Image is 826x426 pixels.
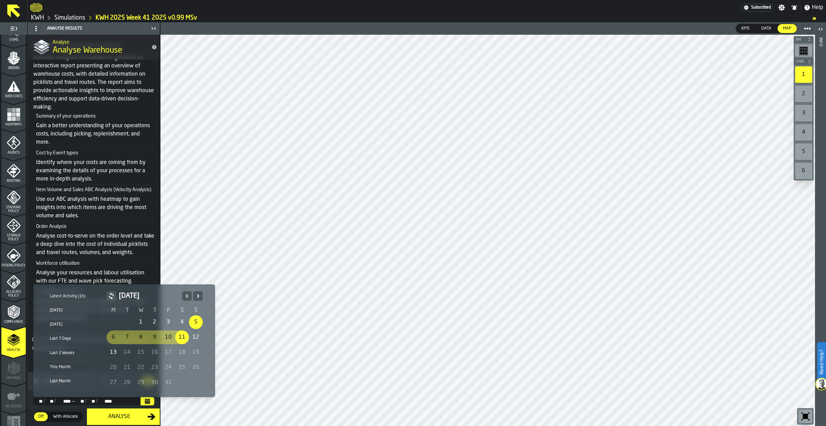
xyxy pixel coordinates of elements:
[120,361,134,374] div: 21
[175,361,189,374] div: Saturday 25 October 2025
[175,315,189,329] div: Saturday 4 October 2025
[148,330,161,344] div: 9
[175,361,189,374] div: 25
[161,361,175,374] div: 24
[134,330,148,344] div: 8
[148,330,161,344] div: Thursday 9 October 2025 selected
[161,315,175,329] div: Friday 3 October 2025
[189,346,203,359] div: Sunday 19 October 2025
[175,346,189,359] div: 18
[46,378,90,385] div: Last Month
[161,376,175,390] div: Friday 31 October 2025
[161,330,175,344] div: Friday 10 October 2025 selected
[189,361,203,374] div: Sunday 26 October 2025
[193,291,203,301] button: Next
[189,315,203,329] div: Selected Range: Sunday 5 October to Saturday 11 October 2025, Sunday 5 October 2025 selected
[107,330,120,344] div: 6
[120,306,134,315] th: T
[134,376,148,390] div: 29
[134,330,148,344] div: Wednesday 8 October 2025 selected
[46,349,90,357] div: Last 2 Weeks
[120,346,134,359] div: 14
[46,363,90,371] div: This Month
[182,291,192,301] button: Previous
[134,376,148,390] div: Wednesday 29 October 2025
[134,306,148,315] th: W
[189,361,203,374] div: 26
[46,293,90,300] div: Latest Activity (1h)
[107,346,120,359] div: 13
[120,330,134,344] div: Tuesday 7 October 2025 selected
[134,361,148,374] div: 22
[46,335,90,342] div: Last 7 Days
[818,343,825,381] label: Need Help?
[148,361,161,374] div: Thursday 23 October 2025
[107,306,203,390] table: October 2025
[134,346,148,359] div: Wednesday 15 October 2025
[119,291,179,301] h2: [DATE]
[175,330,189,344] div: Selected Range: Sunday 5 October to Saturday 11 October 2025, Saturday 11 October 2025 selected
[189,330,203,344] div: 12
[134,315,148,329] div: 1
[107,291,203,390] div: October 2025
[161,330,175,344] div: 10
[175,330,189,344] div: 11
[107,346,120,359] div: Monday 13 October 2025, Last available date
[120,376,134,390] div: 28
[120,361,134,374] div: Tuesday 21 October 2025
[161,361,175,374] div: Friday 24 October 2025
[148,346,161,359] div: 16
[107,376,120,390] div: 27
[107,361,120,374] div: 20
[189,330,203,344] div: Sunday 12 October 2025
[189,315,203,329] div: 5
[148,315,161,329] div: 2
[161,315,175,329] div: 3
[107,361,120,374] div: Monday 20 October 2025
[120,330,134,344] div: 7
[134,315,148,329] div: Wednesday 1 October 2025
[107,291,116,301] button: button-
[175,306,189,315] th: S
[161,376,175,390] div: 31
[148,315,161,329] div: Thursday 2 October 2025
[120,346,134,359] div: Today, Tuesday 14 October 2025
[148,376,161,390] div: Thursday 30 October 2025
[39,290,210,392] div: Select date range Select date range
[134,346,148,359] div: 15
[148,346,161,359] div: Thursday 16 October 2025
[134,361,148,374] div: Wednesday 22 October 2025
[189,346,203,359] div: 19
[46,321,90,328] div: [DATE]
[120,376,134,390] div: Tuesday 28 October 2025
[161,306,175,315] th: F
[189,306,203,315] th: S
[175,346,189,359] div: Saturday 18 October 2025
[148,306,161,315] th: T
[175,315,189,329] div: 4
[107,306,120,315] th: M
[148,361,161,374] div: 23
[148,376,161,390] div: 30
[46,307,90,314] div: [DATE]
[161,346,175,359] div: Friday 17 October 2025
[161,346,175,359] div: 17
[107,376,120,390] div: Monday 27 October 2025
[107,330,120,344] div: Monday 6 October 2025 selected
